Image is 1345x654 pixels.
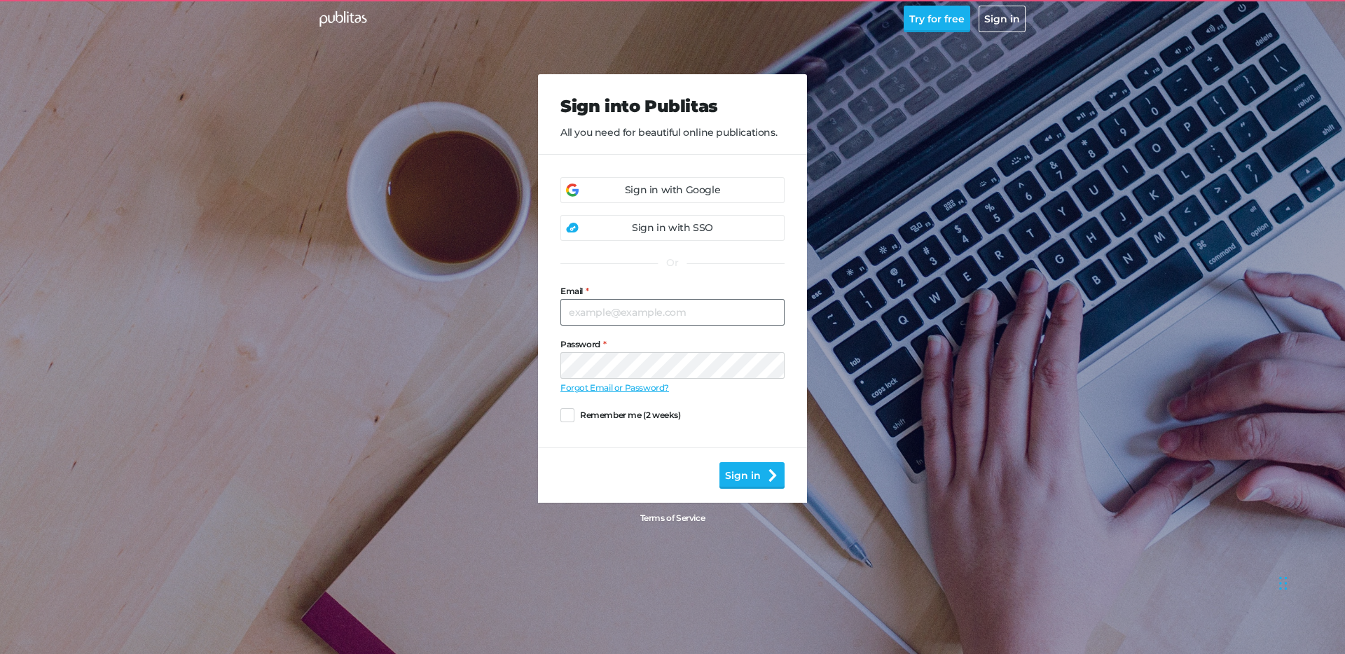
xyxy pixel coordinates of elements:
[904,6,970,32] button: Try for free
[580,410,681,420] span: Remember me (2 weeks)
[632,221,713,235] div: Sign in with SSO
[979,6,1026,32] button: Sign in
[560,340,785,349] label: Password
[560,286,785,296] label: Email
[560,382,669,393] a: Forgot Email or Password?
[625,183,720,197] div: Sign in with Google
[560,299,785,326] input: example@example.com
[560,125,785,140] p: All you need for beautiful online publications.
[719,462,785,489] button: Sign in
[1275,548,1345,615] iframe: Chat Widget
[635,508,711,528] a: Terms of Service
[658,256,687,270] div: Or
[1279,562,1288,604] div: Drag
[560,177,785,203] a: Sign in with Google
[560,97,785,117] h2: Sign into Publitas
[560,215,785,241] a: Sign in with SSO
